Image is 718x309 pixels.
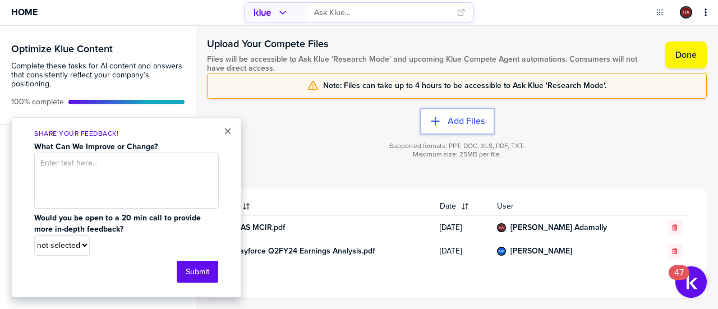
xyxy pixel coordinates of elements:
[497,202,646,211] span: User
[177,261,218,283] button: Submit
[323,81,606,90] span: Note: Files can take up to 4 hours to be accessible to Ask Klue 'Research Mode'.
[234,223,285,232] a: MAS MCIR.pdf
[679,5,693,20] a: Edit Profile
[34,129,218,139] p: Share Your Feedback!
[510,247,572,256] a: [PERSON_NAME]
[224,124,232,138] button: Close
[11,7,38,17] span: Home
[498,224,505,231] img: fab90abbab8b6410bb2e22374de4f2b2-sml.png
[389,142,524,150] span: Supported formats: PPT, DOC, XLS, PDF, TXT.
[440,202,456,211] span: Date
[674,273,684,287] div: 47
[314,3,450,22] input: Ask Klue...
[510,223,607,232] a: [PERSON_NAME] Adamally
[413,150,501,159] span: Maximum size: 25MB per file.
[11,98,64,107] span: Active
[34,141,158,153] strong: What Can We Improve or Change?
[497,223,506,232] div: Huzeifa Adamally
[675,49,697,61] label: Done
[448,116,485,127] label: Add Files
[654,7,665,18] button: Open Drop
[207,37,654,50] h1: Upload Your Compete Files
[680,6,692,19] div: Huzeifa Adamally
[497,247,506,256] div: Mike Hossick
[11,62,185,89] span: Complete these tasks for AI content and answers that consistently reflect your company’s position...
[681,7,691,17] img: fab90abbab8b6410bb2e22374de4f2b2-sml.png
[234,247,375,256] a: Dayforce Q2FY24 Earnings Analysis.pdf
[675,266,707,298] button: Open Resource Center, 47 new notifications
[11,44,185,54] h3: Optimize Klue Content
[498,248,505,255] img: 6acf4c2e2243666cabb8b496544209ea-sml.png
[440,247,483,256] span: [DATE]
[440,223,483,232] span: [DATE]
[207,55,654,73] span: Files will be accessible to Ask Klue 'Research Mode' and upcoming Klue Compete Agent automations....
[34,212,203,235] strong: Would you be open to a 20 min call to provide more in-depth feedback?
